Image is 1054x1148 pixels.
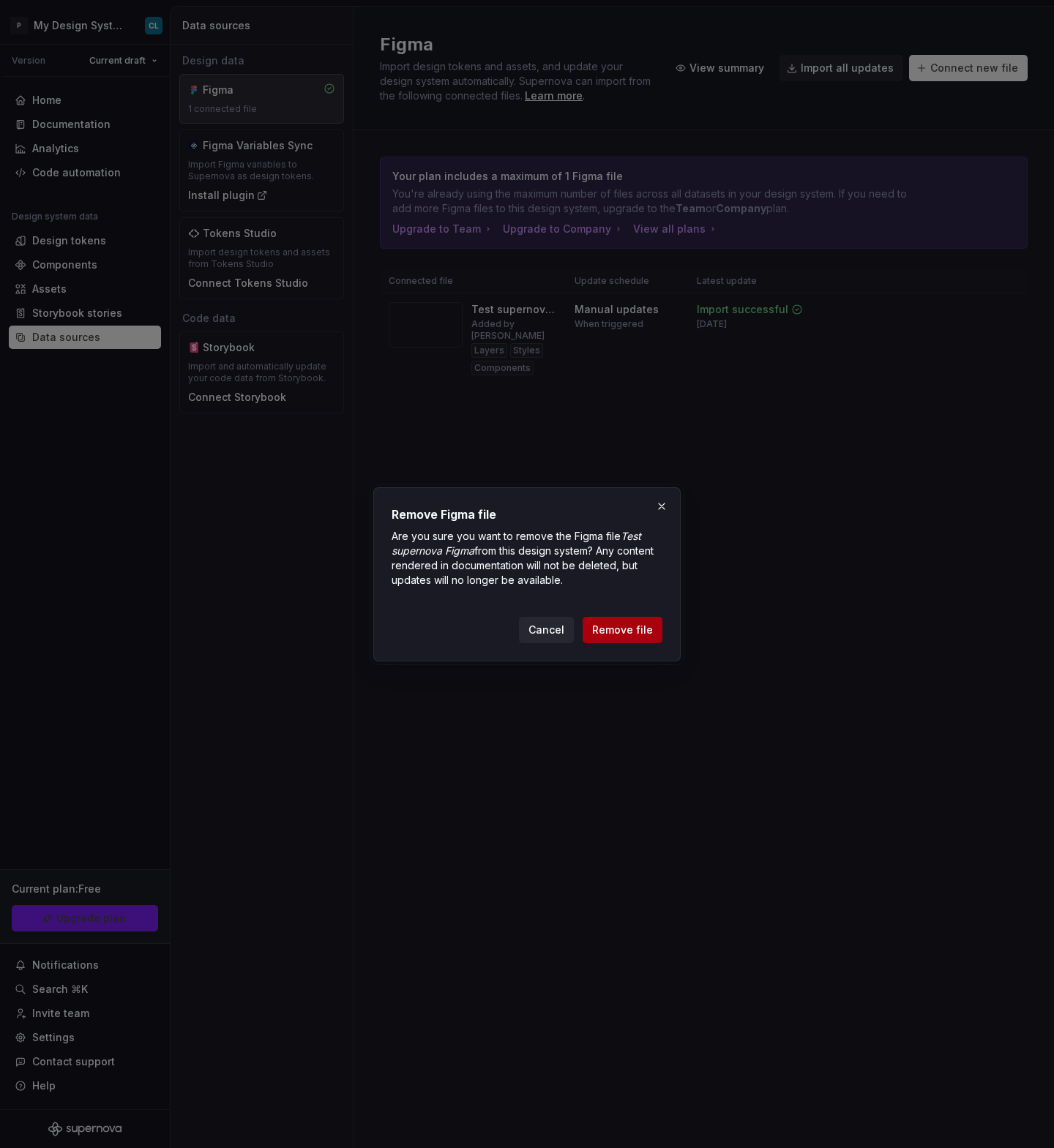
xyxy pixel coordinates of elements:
button: Cancel [519,617,574,643]
h2: Remove Figma file [392,506,662,523]
p: Are you sure you want to remove the Figma file from this design system? Any content rendered in d... [392,529,662,588]
span: Cancel [528,623,564,637]
span: Remove file [592,623,653,637]
i: Test supernova Figma [392,530,641,557]
button: Remove file [583,617,662,643]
